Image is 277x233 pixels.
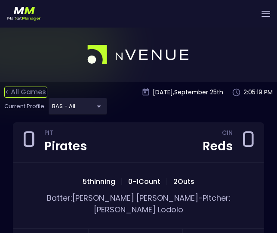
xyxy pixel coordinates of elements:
[241,130,255,155] div: 0
[198,193,203,203] span: -
[222,130,233,137] div: CIN
[7,7,41,21] img: logo
[163,177,171,186] span: |
[153,88,223,97] p: [DATE] , September 25 th
[4,87,47,98] div: < All Games
[243,88,273,97] p: 2:05:19 PM
[44,130,87,137] div: PIT
[203,139,233,154] div: Reds
[47,193,198,203] span: Batter: [PERSON_NAME] [PERSON_NAME]
[87,45,190,65] img: logo
[22,130,36,155] div: 0
[126,177,163,186] span: 0 - 1 Count
[4,102,44,111] p: Current Profile
[80,177,118,186] span: 5th Inning
[49,98,107,115] div: target
[171,177,197,186] span: 2 Outs
[118,177,126,186] span: |
[44,139,87,154] div: Pirates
